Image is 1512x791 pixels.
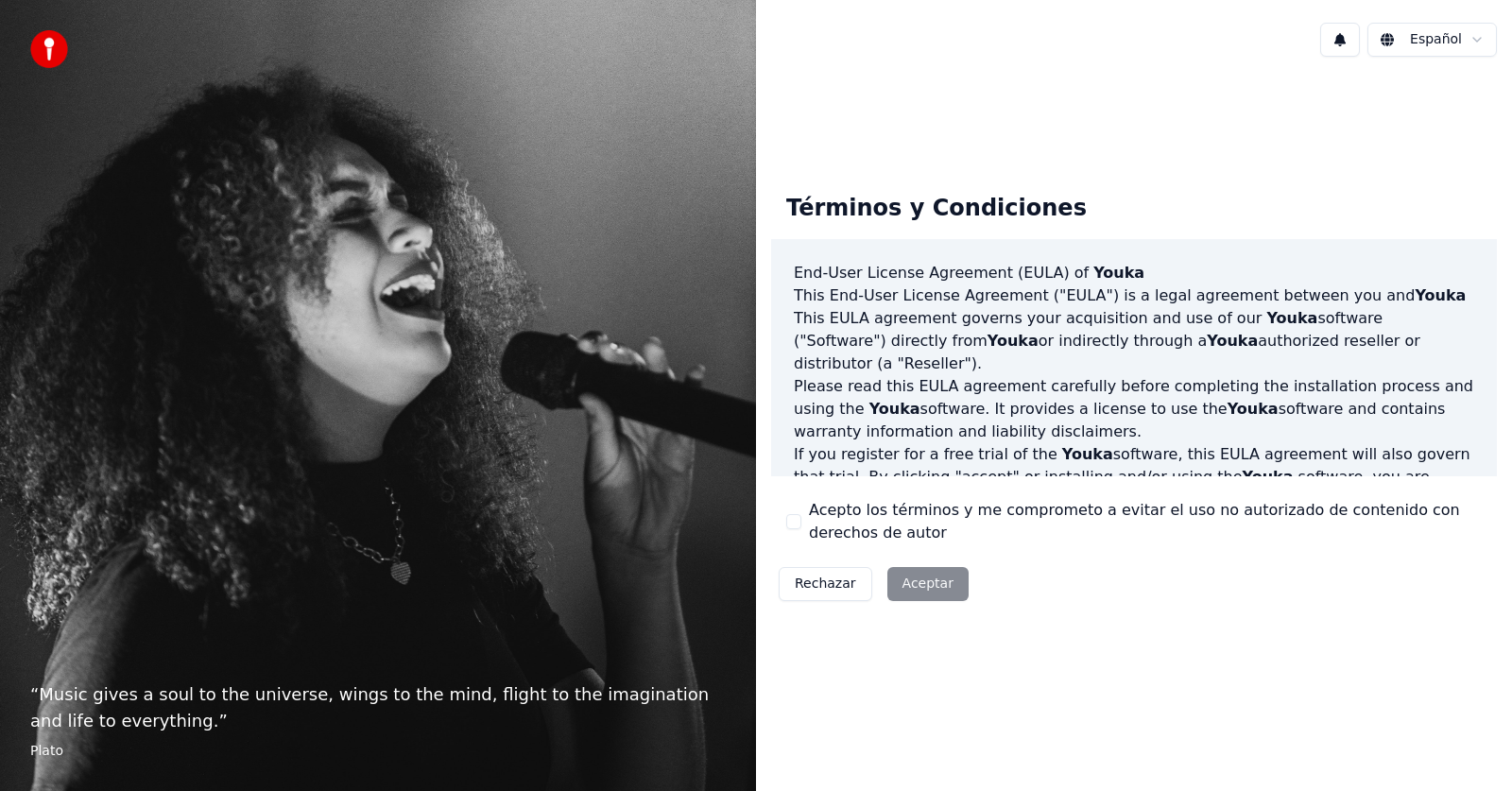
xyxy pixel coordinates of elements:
[779,567,872,601] button: Rechazar
[1243,468,1294,486] span: Youka
[794,284,1474,307] p: This End-User License Agreement ("EULA") is a legal agreement between you and
[869,400,920,418] span: Youka
[794,262,1474,284] h3: End-User License Agreement (EULA) of
[30,681,726,734] p: “ Music gives a soul to the universe, wings to the mind, flight to the imagination and life to ev...
[794,375,1474,443] p: Please read this EULA agreement carefully before completing the installation process and using th...
[30,30,68,68] img: youka
[1415,286,1466,304] span: Youka
[1062,445,1113,463] span: Youka
[1228,400,1279,418] span: Youka
[988,332,1039,350] span: Youka
[1207,332,1258,350] span: Youka
[771,179,1102,239] div: Términos y Condiciones
[1266,309,1317,327] span: Youka
[794,443,1474,534] p: If you register for a free trial of the software, this EULA agreement will also govern that trial...
[809,499,1482,544] label: Acepto los términos y me comprometo a evitar el uso no autorizado de contenido con derechos de autor
[1093,264,1144,282] span: Youka
[794,307,1474,375] p: This EULA agreement governs your acquisition and use of our software ("Software") directly from o...
[30,742,726,761] footer: Plato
